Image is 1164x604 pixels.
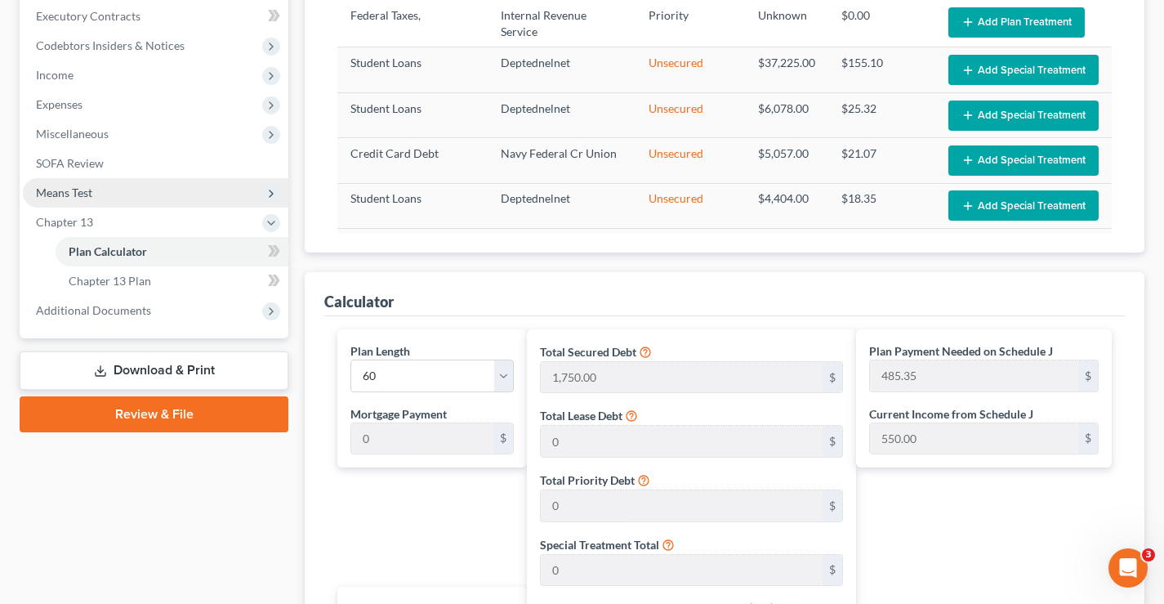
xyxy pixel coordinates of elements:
td: Deptednelnet [488,92,636,137]
div: $ [493,423,513,454]
td: $5,057.00 [745,138,828,183]
div: Calculator [324,292,394,311]
span: Chapter 13 Plan [69,274,151,288]
a: Chapter 13 Plan [56,266,288,296]
input: 0.00 [541,555,823,586]
a: Plan Calculator [56,237,288,266]
div: $ [823,426,842,457]
td: $155.10 [828,47,935,92]
span: Executory Contracts [36,9,140,23]
span: Chapter 13 [36,215,93,229]
span: Codebtors Insiders & Notices [36,38,185,52]
td: Navy Federal Cr Union [488,138,636,183]
a: Review & File [20,396,288,432]
input: 0.00 [870,360,1078,391]
button: Add Special Treatment [948,190,1099,221]
label: Special Treatment Total [540,536,659,553]
label: Plan Length [350,342,410,360]
td: Student Loans [337,47,488,92]
td: $17.18 [828,229,935,274]
span: Income [36,68,74,82]
button: Add Special Treatment [948,55,1099,85]
td: $6,078.00 [745,92,828,137]
div: $ [823,362,842,393]
span: SOFA Review [36,156,104,170]
span: 3 [1142,548,1155,561]
td: Student Loans [337,183,488,228]
td: $4,404.00 [745,183,828,228]
td: $21.07 [828,138,935,183]
label: Total Lease Debt [540,407,622,424]
label: Plan Payment Needed on Schedule J [869,342,1053,360]
td: Credit Card Debt [337,138,488,183]
input: 0.00 [541,490,823,521]
input: 0.00 [351,423,493,454]
input: 0.00 [870,423,1078,454]
span: Miscellaneous [36,127,109,141]
td: Syncb/Carecr [488,229,636,274]
iframe: Intercom live chat [1108,548,1148,588]
td: Unsecured [636,229,745,274]
span: Expenses [36,97,83,111]
td: $18.35 [828,183,935,228]
td: Deptednelnet [488,183,636,228]
div: $ [823,555,842,586]
td: Unsecured [636,47,745,92]
button: Add Special Treatment [948,101,1099,131]
label: Total Priority Debt [540,472,635,489]
td: Unsecured [636,138,745,183]
div: $ [1078,423,1098,454]
td: $4,124.00 [745,229,828,274]
label: Mortgage Payment [350,405,447,423]
button: Add Special Treatment [948,145,1099,176]
div: $ [1078,360,1098,391]
span: Additional Documents [36,303,151,317]
a: SOFA Review [23,149,288,178]
div: $ [823,490,842,521]
td: Student Loans [337,92,488,137]
td: Credit Card Debt [337,229,488,274]
span: Means Test [36,186,92,199]
a: Download & Print [20,351,288,390]
td: $37,225.00 [745,47,828,92]
td: Deptednelnet [488,47,636,92]
input: 0.00 [541,362,823,393]
td: Unsecured [636,183,745,228]
a: Executory Contracts [23,2,288,31]
input: 0.00 [541,426,823,457]
td: $25.32 [828,92,935,137]
label: Total Secured Debt [540,343,636,360]
td: Unsecured [636,92,745,137]
span: Plan Calculator [69,244,147,258]
button: Add Plan Treatment [948,7,1085,38]
label: Current Income from Schedule J [869,405,1033,423]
